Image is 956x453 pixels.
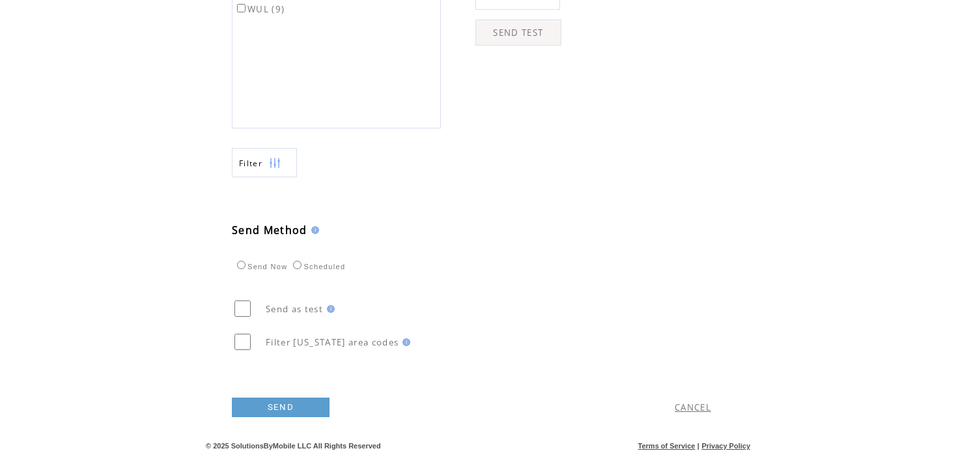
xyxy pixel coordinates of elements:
a: Filter [232,148,297,177]
img: help.gif [399,338,410,346]
label: Scheduled [290,263,345,270]
input: Send Now [237,261,246,269]
a: Terms of Service [638,442,696,450]
span: | [697,442,699,450]
img: help.gif [307,226,319,234]
a: SEND TEST [475,20,561,46]
label: WUL (9) [234,3,285,15]
a: CANCEL [675,402,711,413]
input: Scheduled [293,261,302,269]
span: © 2025 SolutionsByMobile LLC All Rights Reserved [206,442,381,450]
span: Filter [US_STATE] area codes [266,336,399,348]
span: Send as test [266,303,323,315]
img: help.gif [323,305,335,313]
span: Send Method [232,223,307,237]
img: filters.png [269,149,281,178]
a: SEND [232,398,330,417]
a: Privacy Policy [701,442,750,450]
input: WUL (9) [237,4,246,12]
span: Show filters [239,158,262,169]
label: Send Now [234,263,287,270]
